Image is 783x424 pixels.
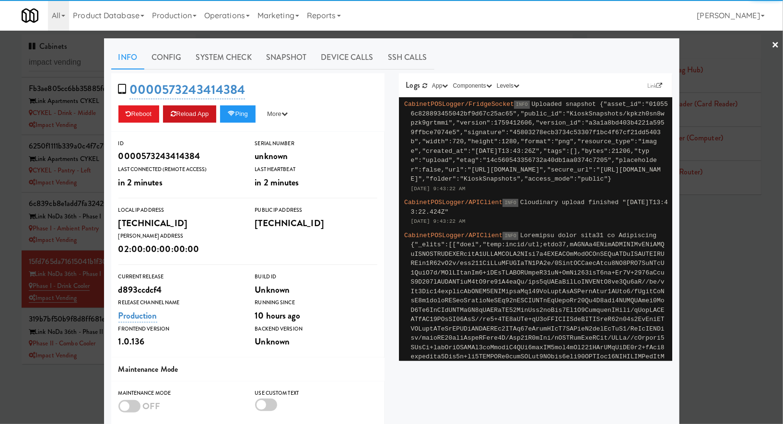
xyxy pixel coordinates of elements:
span: in 2 minutes [255,176,299,189]
div: Public IP Address [255,206,377,215]
div: 02:00:00:00:00:00 [118,241,241,257]
div: Local IP Address [118,206,241,215]
div: [PERSON_NAME] Address [118,231,241,241]
div: Current Release [118,272,241,282]
button: Ping [220,105,256,123]
div: Release Channel Name [118,298,241,308]
button: More [259,105,295,123]
div: Unknown [255,333,377,350]
a: 0000573243414384 [129,80,245,99]
a: Production [118,309,157,322]
span: INFO [503,232,518,240]
div: Frontend Version [118,324,241,334]
div: Unknown [255,282,377,298]
div: Serial Number [255,139,377,149]
div: Build Id [255,272,377,282]
button: Components [451,81,494,91]
button: Reboot [118,105,160,123]
span: CabinetPOSLogger/FridgeSocket [404,101,514,108]
button: App [430,81,451,91]
span: OFF [142,400,160,413]
a: System Check [189,46,259,69]
button: Reload App [163,105,216,123]
a: Link [645,81,665,91]
span: INFO [514,101,529,109]
span: [DATE] 9:43:22 AM [411,218,466,224]
div: Maintenance Mode [118,389,241,398]
span: 10 hours ago [255,309,301,322]
div: ID [118,139,241,149]
div: Backend Version [255,324,377,334]
div: d893ccdcf4 [118,282,241,298]
div: Last Heartbeat [255,165,377,174]
div: unknown [255,148,377,164]
span: CabinetPOSLogger/APIClient [404,232,503,239]
a: SSH Calls [381,46,434,69]
img: Micromart [22,7,38,24]
div: Use Custom Text [255,389,377,398]
button: Levels [494,81,522,91]
a: Info [111,46,144,69]
a: Device Calls [314,46,381,69]
a: Config [144,46,189,69]
div: 1.0.136 [118,333,241,350]
span: CabinetPOSLogger/APIClient [404,199,503,206]
span: [DATE] 9:43:22 AM [411,186,466,192]
span: INFO [503,199,518,207]
div: Last Connected (Remote Access) [118,165,241,174]
span: Logs [406,80,420,91]
div: Running Since [255,298,377,308]
span: Maintenance Mode [118,364,178,375]
span: in 2 minutes [118,176,163,189]
a: × [771,31,779,60]
a: Snapshot [259,46,314,69]
span: Uploaded snapshot {"asset_id":"010556c828893455042bf9d67c25ac65","public_id":"KioskSnapshots/kpkz... [411,101,668,183]
div: 0000573243414384 [118,148,241,164]
div: [TECHNICAL_ID] [118,215,241,231]
span: Cloudinary upload finished "[DATE]T13:43:22.424Z" [411,199,668,216]
div: [TECHNICAL_ID] [255,215,377,231]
